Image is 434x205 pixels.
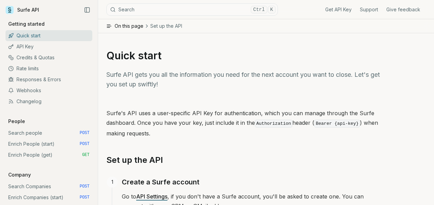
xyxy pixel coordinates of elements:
span: POST [80,195,90,200]
a: Enrich Companies (start) POST [5,192,92,203]
a: Webhooks [5,85,92,96]
a: Quick start [5,30,92,41]
span: POST [80,130,90,136]
a: Support [360,6,378,13]
a: Responses & Errors [5,74,92,85]
code: Authorization [255,120,292,128]
a: Changelog [5,96,92,107]
span: Set up the API [150,23,182,29]
p: Company [5,171,34,178]
p: Getting started [5,21,47,27]
code: Bearer {api-key} [314,120,360,128]
a: Enrich People (start) POST [5,138,92,149]
span: GET [82,152,90,158]
button: On this pageSet up the API [98,19,434,33]
p: Surfe's API uses a user-specific API Key for authentication, which you can manage through the Sur... [106,108,385,138]
a: Get API Key [325,6,352,13]
kbd: Ctrl [251,6,267,13]
a: Set up the API [106,155,163,166]
p: Surfe API gets you all the information you need for the next account you want to close. Let's get... [106,70,385,89]
a: Search Companies POST [5,181,92,192]
a: Enrich People (get) GET [5,149,92,160]
button: SearchCtrlK [106,3,278,16]
p: People [5,118,28,125]
a: Rate limits [5,63,92,74]
a: Credits & Quotas [5,52,92,63]
kbd: K [268,6,275,13]
a: Give feedback [386,6,420,13]
button: Collapse Sidebar [82,5,92,15]
h1: Quick start [106,49,385,62]
a: Surfe API [5,5,39,15]
a: Create a Surfe account [122,177,199,188]
a: API Key [5,41,92,52]
span: POST [80,141,90,147]
a: Search people POST [5,128,92,138]
a: API Settings [136,193,167,200]
span: POST [80,184,90,189]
